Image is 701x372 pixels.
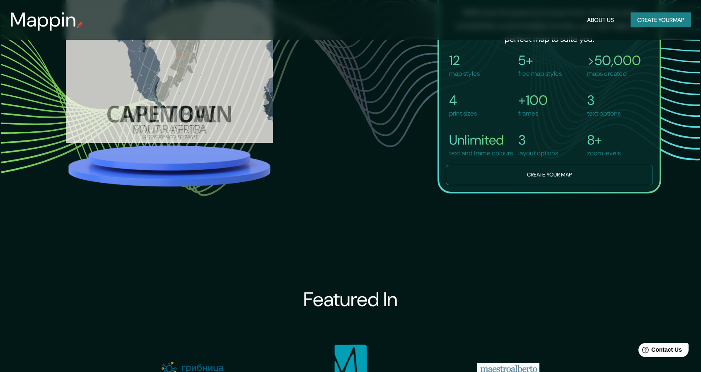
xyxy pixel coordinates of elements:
h4: 4 [449,92,477,109]
p: maps created [587,69,641,79]
button: Create your map [446,165,653,185]
button: Create yourmap [631,12,691,28]
h4: +100 [518,92,548,109]
h4: Unlimited [449,132,513,148]
h3: Featured In [303,288,398,311]
p: map styles [449,69,480,79]
h4: 8+ [587,132,621,148]
p: layout options [518,148,558,158]
p: text options [587,109,621,118]
p: frames [518,109,548,118]
h4: >50,000 [587,52,641,69]
iframe: Help widget launcher [627,340,692,363]
h4: 12 [449,52,480,69]
h4: 5+ [518,52,562,69]
h3: Mappin [10,8,77,31]
h4: 3 [587,92,621,109]
img: platform.png [66,143,273,189]
p: free map styles [518,69,562,79]
p: text and frame colours [449,148,513,158]
button: About Us [584,12,617,28]
p: print sizes [449,109,477,118]
img: mappin-pin [77,22,83,28]
h4: 3 [518,132,558,148]
p: zoom levels [587,148,621,158]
